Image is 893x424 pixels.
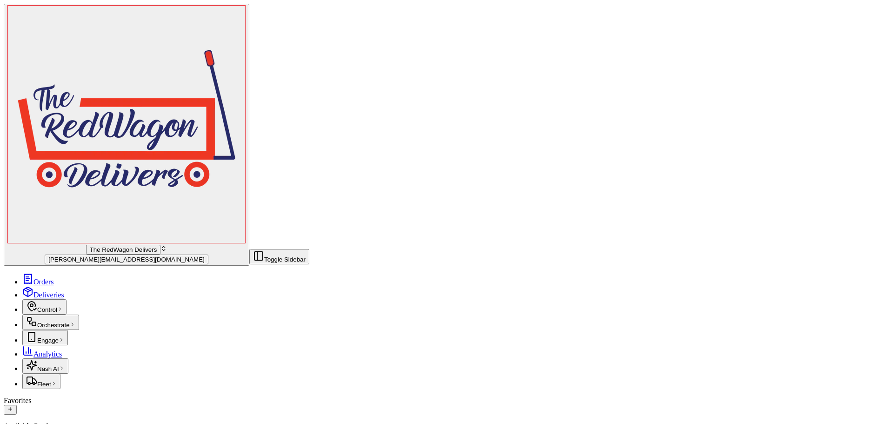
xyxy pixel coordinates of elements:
a: Deliveries [22,291,64,299]
span: [DATE] [82,144,101,152]
a: Orders [22,278,54,286]
a: 💻API Documentation [75,204,153,221]
button: See all [144,119,169,130]
div: Past conversations [9,121,62,128]
span: Fleet [37,381,51,388]
img: Jeff Sasse [9,135,24,150]
button: The RedWagon DeliversThe RedWagon Delivers[PERSON_NAME][EMAIL_ADDRESS][DOMAIN_NAME] [4,4,249,266]
button: Toggle Sidebar [249,249,309,264]
span: Orders [33,278,54,286]
span: Knowledge Base [19,208,71,217]
span: [PERSON_NAME][EMAIL_ADDRESS][DOMAIN_NAME] [48,256,205,263]
img: 1736555255976-a54dd68f-1ca7-489b-9aae-adbdc363a1c4 [9,89,26,106]
span: [PERSON_NAME] [29,144,75,152]
button: Nash AI [22,358,68,374]
span: Pylon [93,231,113,238]
span: Engage [37,337,59,344]
button: Fleet [22,374,60,389]
button: Control [22,299,67,315]
span: The RedWagon Delivers [90,246,157,253]
img: The RedWagon Delivers [7,5,246,243]
div: Favorites [4,397,889,405]
a: Analytics [22,350,62,358]
a: Powered byPylon [66,230,113,238]
span: [PERSON_NAME] [29,169,75,177]
p: Welcome 👋 [9,37,169,52]
div: 💻 [79,209,86,216]
span: [DATE] [82,169,101,177]
span: Nash AI [37,365,59,372]
button: Start new chat [158,92,169,103]
button: Orchestrate [22,315,79,330]
span: Deliveries [33,291,64,299]
span: • [77,144,80,152]
span: Orchestrate [37,322,70,329]
img: Nash [9,9,28,28]
input: Got a question? Start typing here... [24,60,167,70]
img: 8571987876998_91fb9ceb93ad5c398215_72.jpg [20,89,36,106]
a: 📗Knowledge Base [6,204,75,221]
span: API Documentation [88,208,149,217]
span: • [77,169,80,177]
img: Jeff Sasse [9,161,24,175]
span: Control [37,306,57,313]
span: Analytics [33,350,62,358]
button: The RedWagon Delivers [86,245,161,255]
button: [PERSON_NAME][EMAIL_ADDRESS][DOMAIN_NAME] [45,255,208,264]
div: 📗 [9,209,17,216]
span: Toggle Sidebar [264,256,306,263]
div: We're available if you need us! [42,98,128,106]
div: Start new chat [42,89,153,98]
button: Engage [22,330,68,345]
